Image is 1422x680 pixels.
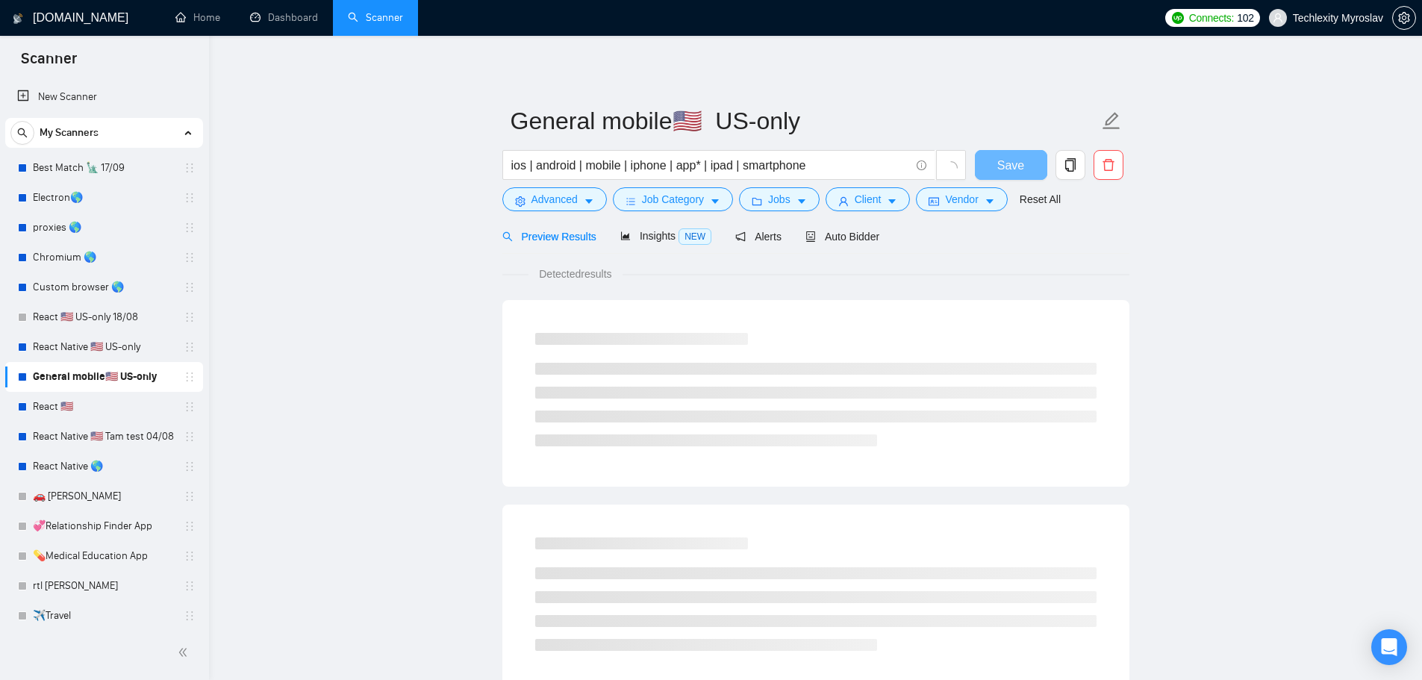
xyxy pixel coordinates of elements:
button: folderJobscaret-down [739,187,820,211]
span: holder [184,281,196,293]
span: caret-down [710,196,720,207]
img: logo [13,7,23,31]
span: notification [735,231,746,242]
span: holder [184,192,196,204]
span: holder [184,610,196,622]
span: Job Category [642,191,704,208]
span: delete [1094,158,1123,172]
span: copy [1056,158,1085,172]
span: holder [184,520,196,532]
a: General mobile🇺🇸 US-only [33,362,175,392]
span: holder [184,311,196,323]
span: Connects: [1189,10,1234,26]
button: delete [1094,150,1123,180]
button: userClientcaret-down [826,187,911,211]
span: Vendor [945,191,978,208]
span: Insights [620,230,711,242]
span: holder [184,341,196,353]
a: React 🇺🇸 US-only 18/08 [33,302,175,332]
a: searchScanner [348,11,403,24]
span: Client [855,191,882,208]
a: React Native 🇺🇸 US-only [33,332,175,362]
a: React Native 🌎 [33,452,175,481]
a: React Native 🇺🇸 Tam test 04/08 [33,422,175,452]
span: loading [944,161,958,175]
div: Open Intercom Messenger [1371,629,1407,665]
input: Search Freelance Jobs... [511,156,910,175]
a: setting [1392,12,1416,24]
button: settingAdvancedcaret-down [502,187,607,211]
span: caret-down [985,196,995,207]
span: holder [184,252,196,263]
span: Advanced [531,191,578,208]
a: 🚗 [PERSON_NAME] [33,481,175,511]
span: caret-down [584,196,594,207]
button: search [10,121,34,145]
a: ✈️Travel [33,601,175,631]
span: holder [184,550,196,562]
span: robot [805,231,816,242]
a: dashboardDashboard [250,11,318,24]
span: NEW [679,228,711,245]
span: caret-down [796,196,807,207]
a: rtl [PERSON_NAME] [33,571,175,601]
span: holder [184,371,196,383]
span: user [838,196,849,207]
a: Custom browser 🌎 [33,272,175,302]
span: Jobs [768,191,790,208]
img: upwork-logo.png [1172,12,1184,24]
span: Detected results [528,266,622,282]
button: idcardVendorcaret-down [916,187,1007,211]
span: search [502,231,513,242]
span: holder [184,222,196,234]
span: search [11,128,34,138]
span: holder [184,580,196,592]
button: Save [975,150,1047,180]
span: area-chart [620,231,631,241]
span: idcard [929,196,939,207]
span: caret-down [887,196,897,207]
span: setting [1393,12,1415,24]
span: edit [1102,111,1121,131]
span: holder [184,490,196,502]
span: info-circle [917,160,926,170]
span: Alerts [735,231,782,243]
a: proxies 🌎 [33,213,175,243]
span: holder [184,461,196,472]
input: Scanner name... [511,102,1099,140]
span: Preview Results [502,231,596,243]
a: Best Match 🗽 17/09 [33,153,175,183]
a: Chromium 🌎 [33,243,175,272]
a: homeHome [175,11,220,24]
a: 💞Relationship Finder App [33,511,175,541]
a: React 🇺🇸 [33,392,175,422]
span: setting [515,196,526,207]
span: Auto Bidder [805,231,879,243]
span: double-left [178,645,193,660]
span: bars [626,196,636,207]
a: Electron🌎 [33,183,175,213]
li: New Scanner [5,82,203,112]
span: Scanner [9,48,89,79]
span: holder [184,162,196,174]
a: 💊Medical Education App [33,541,175,571]
span: My Scanners [40,118,99,148]
span: 102 [1237,10,1253,26]
span: folder [752,196,762,207]
span: user [1273,13,1283,23]
a: Reset All [1020,191,1061,208]
span: holder [184,401,196,413]
button: barsJob Categorycaret-down [613,187,733,211]
span: holder [184,431,196,443]
a: New Scanner [17,82,191,112]
span: Save [997,156,1024,175]
button: copy [1055,150,1085,180]
button: setting [1392,6,1416,30]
